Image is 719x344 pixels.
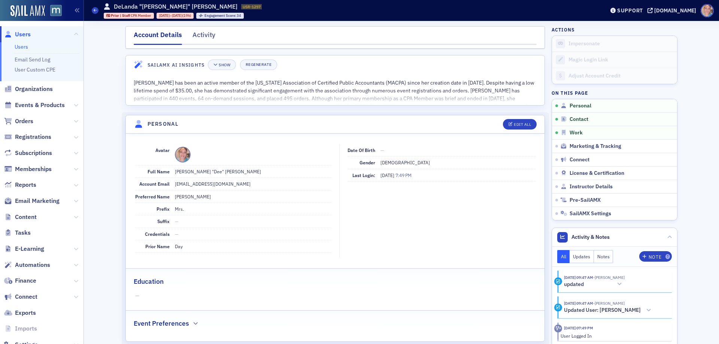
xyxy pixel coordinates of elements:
[15,149,52,157] span: Subscriptions
[15,85,53,93] span: Organizations
[570,116,588,123] span: Contact
[15,43,28,50] a: Users
[15,165,52,173] span: Memberships
[561,332,667,339] div: User Logged In
[617,7,643,14] div: Support
[4,213,37,221] a: Content
[208,60,236,70] button: Show
[514,122,531,127] div: Edit All
[159,13,170,18] span: [DATE]
[157,13,194,19] div: 2022-01-07 00:00:00
[15,181,36,189] span: Reports
[172,13,182,18] span: [DATE]
[204,14,242,18] div: 34
[145,243,170,249] span: Prior Name
[192,30,215,44] div: Activity
[148,120,178,128] h4: Personal
[4,117,33,125] a: Orders
[4,245,44,253] a: E-Learning
[701,4,714,17] span: Profile
[4,261,50,269] a: Automations
[570,156,589,163] span: Connect
[15,261,50,269] span: Automations
[564,275,593,280] time: 9/25/2025 09:47 AM
[15,117,33,125] span: Orders
[593,275,625,280] span: Dee Sullivan
[240,60,277,70] button: Regenerate
[564,307,641,314] h5: Updated User: [PERSON_NAME]
[570,197,601,204] span: Pre-SailAMX
[571,233,610,241] span: Activity & Notes
[557,250,570,263] button: All
[157,206,170,212] span: Prefix
[564,307,654,314] button: Updated User: [PERSON_NAME]
[45,5,62,18] a: View Homepage
[593,301,625,306] span: Dee Sullivan
[15,30,31,39] span: Users
[352,172,375,178] span: Last Login:
[649,255,661,259] div: Note
[570,130,583,136] span: Work
[134,319,189,328] h2: Event Preferences
[4,277,36,285] a: Finance
[204,13,237,18] span: Engagement Score :
[570,103,591,109] span: Personal
[175,165,331,177] dd: [PERSON_NAME] "Dee" [PERSON_NAME]
[4,197,60,205] a: Email Marketing
[639,251,672,262] button: Note
[554,277,562,285] div: Update
[15,66,55,73] a: User Custom CPE
[4,229,31,237] a: Tasks
[148,168,170,174] span: Full Name
[104,13,154,19] div: Prior | Staff: Prior | Staff: CPA Member
[568,40,600,47] button: Impersonate
[175,231,179,237] span: —
[15,309,36,317] span: Exports
[135,194,170,200] span: Preferred Name
[15,277,36,285] span: Finance
[15,325,37,333] span: Imports
[175,218,179,224] span: —
[564,280,625,288] button: updated
[4,165,52,173] a: Memberships
[4,325,37,333] a: Imports
[570,183,613,190] span: Instructor Details
[359,159,375,165] span: Gender
[552,68,677,84] a: Adjust Account Credit
[647,8,699,13] button: [DOMAIN_NAME]
[15,101,65,109] span: Events & Products
[568,73,673,79] div: Adjust Account Credit
[135,292,536,300] span: —
[4,181,36,189] a: Reports
[380,147,384,153] span: —
[175,178,331,190] dd: [EMAIL_ADDRESS][DOMAIN_NAME]
[564,281,584,288] h5: updated
[15,293,37,301] span: Connect
[10,5,45,17] img: SailAMX
[219,63,230,67] div: Show
[594,250,613,263] button: Notes
[106,13,152,18] a: Prior | Staff CPA Member
[570,250,594,263] button: Updates
[348,147,375,153] span: Date of Birth
[554,325,562,332] div: Activity
[196,13,244,19] div: Engagement Score: 34
[564,325,593,331] time: 9/24/2025 07:49 PM
[145,231,170,237] span: Credentials
[111,13,131,18] span: Prior | Staff
[4,30,31,39] a: Users
[114,3,237,11] h1: DeLanda "[PERSON_NAME]" [PERSON_NAME]
[131,13,151,18] span: CPA Member
[134,277,164,286] h2: Education
[15,245,44,253] span: E-Learning
[4,149,52,157] a: Subscriptions
[570,170,624,177] span: License & Certification
[134,30,182,45] div: Account Details
[570,210,611,217] span: SailAMX Settings
[380,156,536,168] dd: [DEMOGRAPHIC_DATA]
[4,293,37,301] a: Connect
[157,218,170,224] span: Suffix
[155,147,170,153] span: Avatar
[15,133,51,141] span: Registrations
